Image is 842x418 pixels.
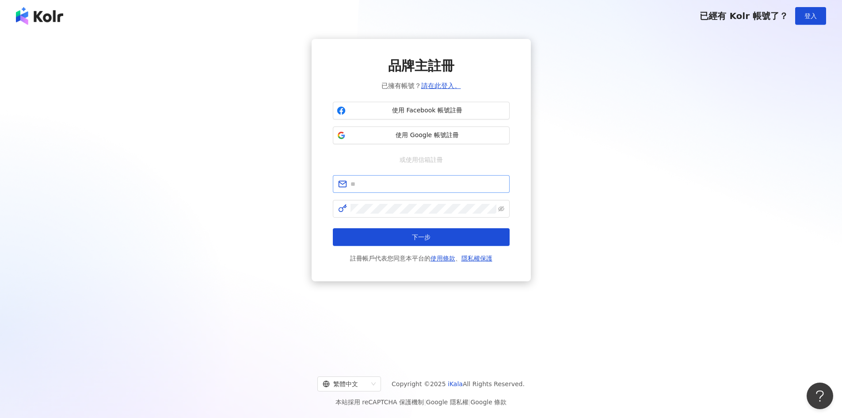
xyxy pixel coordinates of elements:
[412,234,431,241] span: 下一步
[461,255,492,262] a: 隱私權保護
[335,397,507,407] span: 本站採用 reCAPTCHA 保護機制
[381,81,461,91] span: 已擁有帳號？
[700,11,788,21] span: 已經有 Kolr 帳號了？
[469,399,471,406] span: |
[795,7,826,25] button: 登入
[349,106,506,115] span: 使用 Facebook 帳號註冊
[448,380,463,387] a: iKala
[498,206,504,212] span: eye-invisible
[807,383,833,409] iframe: Help Scout Beacon - Open
[388,57,454,75] span: 品牌主註冊
[431,255,455,262] a: 使用條款
[421,82,461,90] a: 請在此登入。
[333,127,510,144] button: 使用 Google 帳號註冊
[804,12,817,19] span: 登入
[333,228,510,246] button: 下一步
[392,379,525,389] span: Copyright © 2025 All Rights Reserved.
[349,131,506,140] span: 使用 Google 帳號註冊
[426,399,469,406] a: Google 隱私權
[16,7,63,25] img: logo
[424,399,426,406] span: |
[333,102,510,119] button: 使用 Facebook 帳號註冊
[470,399,507,406] a: Google 條款
[350,253,492,264] span: 註冊帳戶代表您同意本平台的 、
[393,155,449,165] span: 或使用信箱註冊
[323,377,368,391] div: 繁體中文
